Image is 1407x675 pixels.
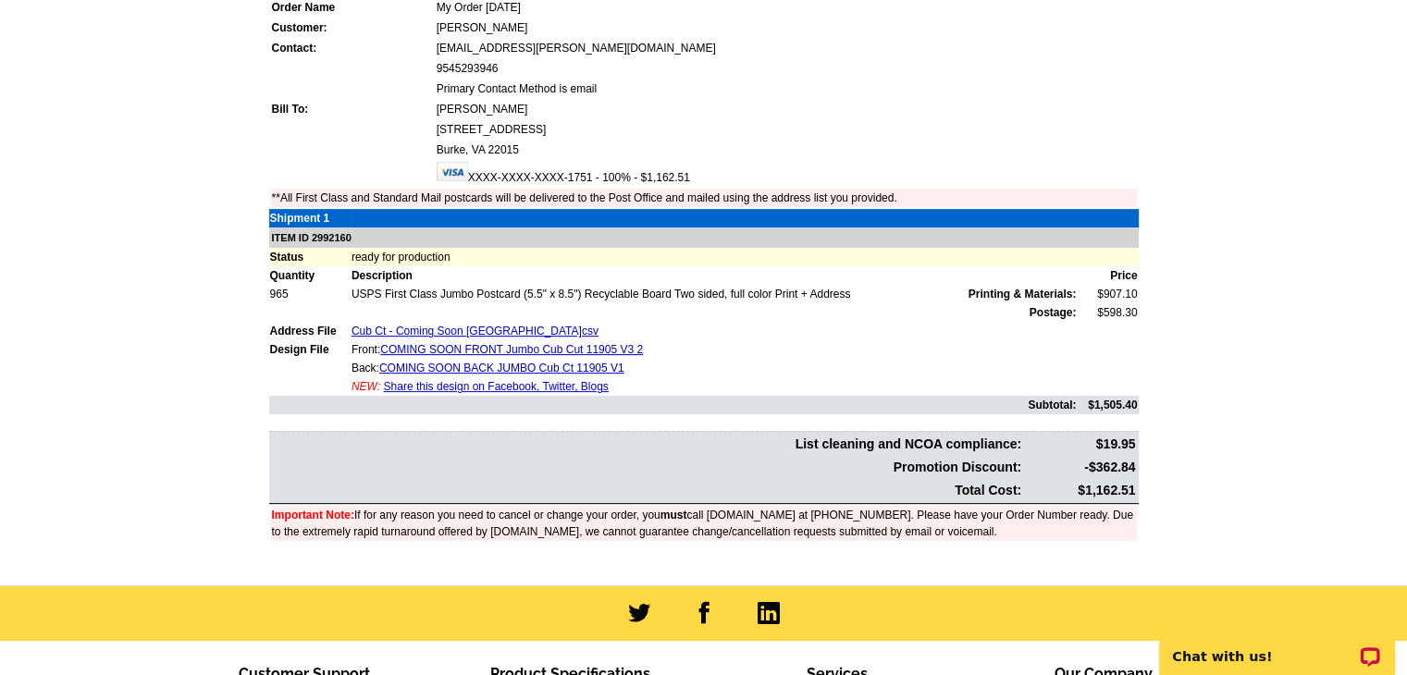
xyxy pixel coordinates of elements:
td: ITEM ID 2992160 [269,227,1139,249]
td: Design File [269,340,351,359]
strong: Postage: [1030,306,1077,319]
td: If for any reason you need to cancel or change your order, you call [DOMAIN_NAME] at [PHONE_NUMBE... [271,506,1137,541]
a: COMING SOON FRONT Jumbo Cub Cut 11905 V3 2 [380,343,643,356]
td: Burke, VA 22015 [436,141,1137,159]
td: Status [269,248,351,266]
td: ready for production [351,248,1139,266]
td: [PERSON_NAME] [436,100,1137,118]
td: Quantity [269,266,351,285]
td: Total Cost: [271,480,1023,501]
b: must [660,509,687,522]
td: $1,162.51 [1024,480,1136,501]
td: Price [1077,266,1138,285]
td: Subtotal: [269,396,1078,414]
td: XXXX-XXXX-XXXX-1751 - 100% - $1,162.51 [436,161,1137,187]
td: 965 [269,285,351,303]
td: **All First Class and Standard Mail postcards will be delivered to the Post Office and mailed usi... [271,189,1137,207]
td: Contact: [271,39,434,57]
a: Share this design on Facebook, Twitter, Blogs [384,380,609,393]
span: NEW: [352,380,380,393]
td: -$362.84 [1024,457,1136,478]
td: [PERSON_NAME] [436,18,1137,37]
td: $19.95 [1024,434,1136,455]
td: $1,505.40 [1077,396,1138,414]
td: Bill To: [271,100,434,118]
a: COMING SOON BACK JUMBO Cub Ct 11905 V1 [379,362,624,374]
img: visa.gif [437,162,468,181]
td: $907.10 [1077,285,1138,303]
td: [EMAIL_ADDRESS][PERSON_NAME][DOMAIN_NAME] [436,39,1137,57]
td: Customer: [271,18,434,37]
td: Shipment 1 [269,209,351,227]
font: Important Note: [272,509,354,522]
td: List cleaning and NCOA compliance: [271,434,1023,455]
td: Primary Contact Method is email [436,80,1137,98]
span: Printing & Materials: [969,286,1077,302]
td: USPS First Class Jumbo Postcard (5.5" x 8.5") Recyclable Board Two sided, full color Print + Address [351,285,1078,303]
td: $598.30 [1077,303,1138,322]
td: 9545293946 [436,59,1137,78]
td: Front: [351,340,1078,359]
td: Description [351,266,1078,285]
td: Promotion Discount: [271,457,1023,478]
td: Address File [269,322,351,340]
a: Cub Ct - Coming Soon [GEOGRAPHIC_DATA]csv [352,325,599,337]
td: Back: [351,359,1078,377]
td: [STREET_ADDRESS] [436,120,1137,139]
iframe: LiveChat chat widget [1147,617,1407,675]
